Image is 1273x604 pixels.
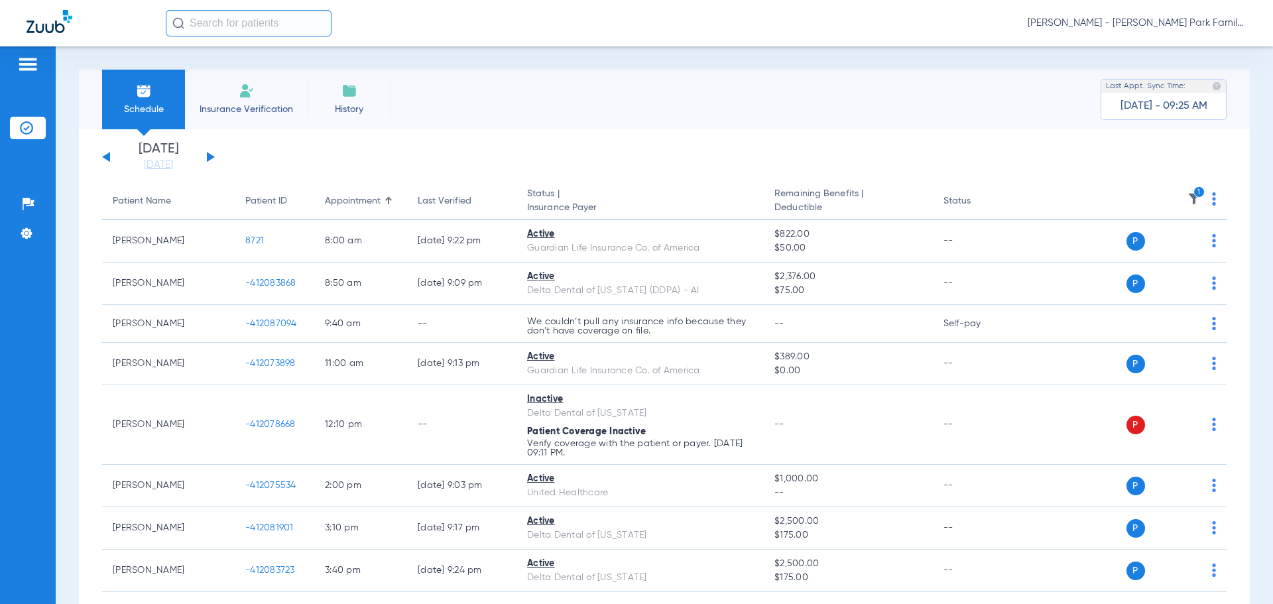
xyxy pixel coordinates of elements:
span: P [1126,232,1145,251]
div: Delta Dental of [US_STATE] (DDPA) - AI [527,284,753,298]
div: Active [527,227,753,241]
div: Guardian Life Insurance Co. of America [527,241,753,255]
td: 11:00 AM [314,343,407,385]
span: $822.00 [774,227,922,241]
img: last sync help info [1212,82,1221,91]
td: [DATE] 9:03 PM [407,465,516,507]
td: [DATE] 9:24 PM [407,550,516,592]
td: [PERSON_NAME] [102,465,235,507]
span: Patient Coverage Inactive [527,427,646,436]
span: Deductible [774,201,922,215]
td: 8:00 AM [314,220,407,263]
td: -- [933,385,1022,465]
td: 2:00 PM [314,465,407,507]
span: $2,376.00 [774,270,922,284]
span: $0.00 [774,364,922,378]
div: Active [527,472,753,486]
div: Guardian Life Insurance Co. of America [527,364,753,378]
td: Self-pay [933,305,1022,343]
img: group-dot-blue.svg [1212,276,1216,290]
i: 1 [1193,186,1205,198]
td: 3:40 PM [314,550,407,592]
span: P [1126,274,1145,293]
img: History [341,83,357,99]
td: 3:10 PM [314,507,407,550]
td: -- [407,385,516,465]
span: Insurance Verification [195,103,298,116]
span: -- [774,420,784,429]
span: Last Appt. Sync Time: [1106,80,1185,93]
div: Appointment [325,194,396,208]
td: [DATE] 9:09 PM [407,263,516,305]
th: Status [933,183,1022,220]
span: -412083868 [245,278,296,288]
div: Active [527,350,753,364]
p: We couldn’t pull any insurance info because they don’t have coverage on file. [527,317,753,335]
img: filter.svg [1187,192,1201,206]
td: [PERSON_NAME] [102,263,235,305]
span: $175.00 [774,528,922,542]
input: Search for patients [166,10,332,36]
td: [PERSON_NAME] [102,305,235,343]
td: [PERSON_NAME] [102,507,235,550]
div: United Healthcare [527,486,753,500]
div: Delta Dental of [US_STATE] [527,571,753,585]
div: Delta Dental of [US_STATE] [527,528,753,542]
img: Search Icon [172,17,184,29]
img: group-dot-blue.svg [1212,192,1216,206]
span: [DATE] - 09:25 AM [1121,99,1207,113]
img: group-dot-blue.svg [1212,479,1216,492]
img: Manual Insurance Verification [239,83,255,99]
img: group-dot-blue.svg [1212,418,1216,431]
div: Active [527,557,753,571]
span: -412075534 [245,481,296,490]
div: Patient ID [245,194,304,208]
span: P [1126,477,1145,495]
span: $175.00 [774,571,922,585]
div: Last Verified [418,194,506,208]
td: -- [933,343,1022,385]
span: $50.00 [774,241,922,255]
div: Patient Name [113,194,224,208]
th: Remaining Benefits | [764,183,932,220]
td: -- [407,305,516,343]
td: -- [933,465,1022,507]
td: 12:10 PM [314,385,407,465]
td: -- [933,263,1022,305]
span: -- [774,319,784,328]
td: -- [933,550,1022,592]
li: [DATE] [119,143,198,172]
span: -412087094 [245,319,297,328]
img: group-dot-blue.svg [1212,564,1216,577]
span: [PERSON_NAME] - [PERSON_NAME] Park Family Dentistry [1028,17,1246,30]
td: [PERSON_NAME] [102,220,235,263]
span: P [1126,355,1145,373]
td: 9:40 AM [314,305,407,343]
span: Insurance Payer [527,201,753,215]
td: [DATE] 9:13 PM [407,343,516,385]
span: History [318,103,381,116]
img: group-dot-blue.svg [1212,521,1216,534]
td: [PERSON_NAME] [102,385,235,465]
span: -412081901 [245,523,294,532]
span: Schedule [112,103,175,116]
img: group-dot-blue.svg [1212,317,1216,330]
p: Verify coverage with the patient or payer. [DATE] 09:11 PM. [527,439,753,457]
div: Active [527,514,753,528]
td: -- [933,220,1022,263]
span: 8721 [245,236,264,245]
img: group-dot-blue.svg [1212,357,1216,370]
img: Zuub Logo [27,10,72,33]
span: $389.00 [774,350,922,364]
span: -412073898 [245,359,296,368]
img: Schedule [136,83,152,99]
td: [DATE] 9:22 PM [407,220,516,263]
td: [PERSON_NAME] [102,343,235,385]
div: Inactive [527,393,753,406]
td: 8:50 AM [314,263,407,305]
a: [DATE] [119,158,198,172]
span: -412083723 [245,566,295,575]
th: Status | [516,183,764,220]
td: [PERSON_NAME] [102,550,235,592]
div: Active [527,270,753,284]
